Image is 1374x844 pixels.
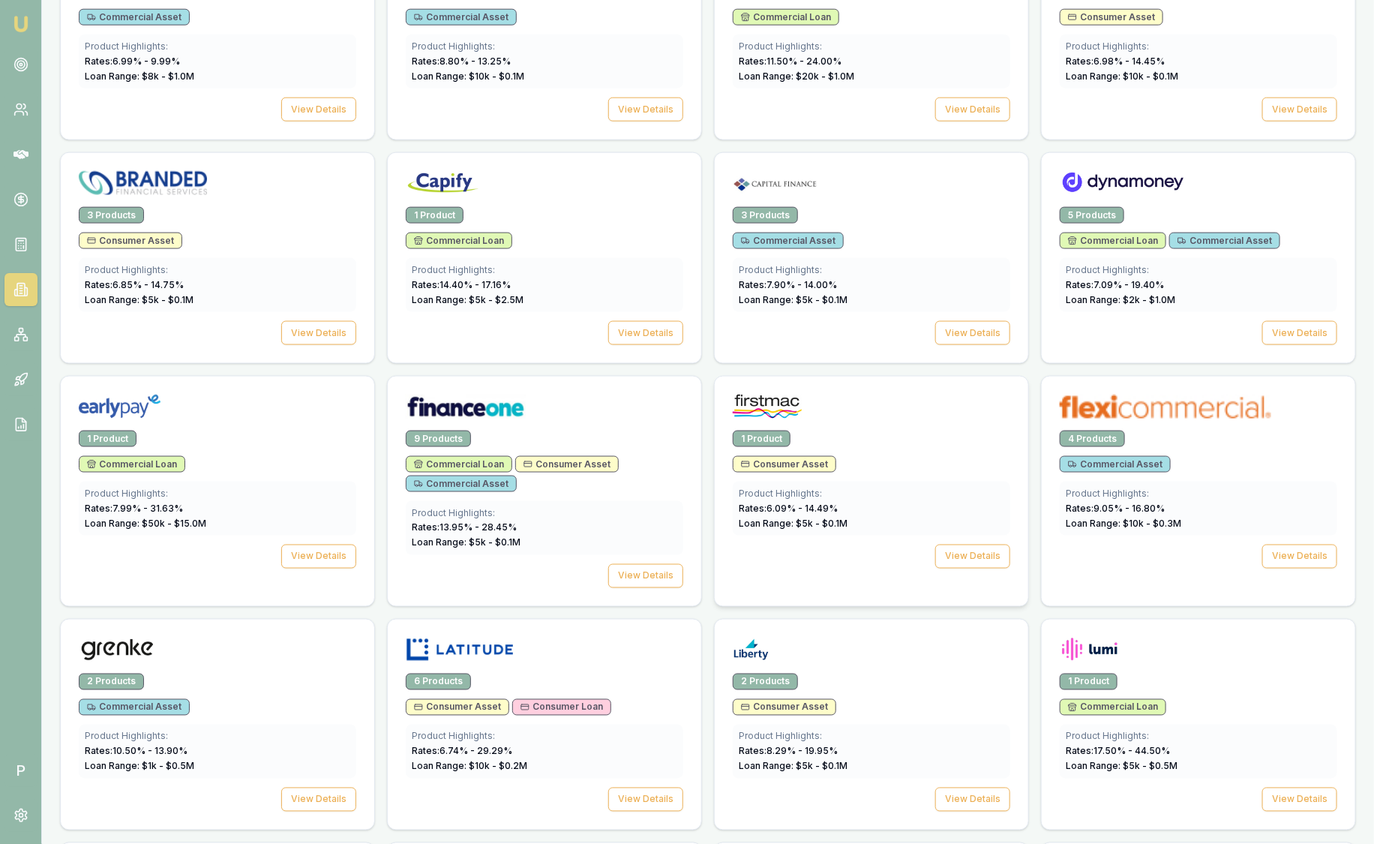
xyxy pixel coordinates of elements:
[1060,638,1120,662] img: Lumi logo
[281,98,356,122] button: View Details
[406,431,471,447] div: 9 Products
[1041,619,1356,830] a: Lumi logo1 ProductCommercial LoanProduct Highlights:Rates:17.50% - 44.50%Loan Range: $5k - $0.5MV...
[79,674,144,690] div: 2 Products
[1066,56,1165,67] span: Rates: 6.98 % - 14.45 %
[412,56,511,67] span: Rates: 8.80 % - 13.25 %
[1041,376,1356,607] a: flexicommercial logo4 ProductsCommercial AssetProduct Highlights:Rates:9.05% - 16.80%Loan Range: ...
[85,761,194,772] span: Loan Range: $ 1 k - $ 0.5 M
[1066,294,1175,305] span: Loan Range: $ 2 k - $ 1.0 M
[79,207,144,224] div: 3 Products
[739,56,841,67] span: Rates: 11.50 % - 24.00 %
[1060,171,1186,195] img: Dynamoney logo
[79,395,160,419] img: Earlypay logo
[520,701,603,713] span: Consumer Loan
[406,171,481,195] img: Capify logo
[1066,264,1331,276] div: Product Highlights:
[733,395,802,419] img: Firstmac logo
[85,264,350,276] div: Product Highlights:
[1068,458,1162,470] span: Commercial Asset
[739,746,838,757] span: Rates: 8.29 % - 19.95 %
[87,701,181,713] span: Commercial Asset
[412,41,677,53] div: Product Highlights:
[412,294,523,305] span: Loan Range: $ 5 k - $ 2.5 M
[739,503,838,514] span: Rates: 6.09 % - 14.49 %
[739,761,847,772] span: Loan Range: $ 5 k - $ 0.1 M
[1060,431,1125,447] div: 4 Products
[406,207,463,224] div: 1 Product
[935,98,1010,122] button: View Details
[733,638,769,662] img: Liberty logo
[1068,701,1158,713] span: Commercial Loan
[608,98,683,122] button: View Details
[85,294,193,305] span: Loan Range: $ 5 k - $ 0.1 M
[85,746,187,757] span: Rates: 10.50 % - 13.90 %
[1262,98,1337,122] button: View Details
[608,321,683,345] button: View Details
[523,458,610,470] span: Consumer Asset
[412,279,511,290] span: Rates: 14.40 % - 17.16 %
[608,564,683,588] button: View Details
[412,746,512,757] span: Rates: 6.74 % - 29.29 %
[1060,674,1117,690] div: 1 Product
[406,395,526,419] img: Finance One logo
[739,279,837,290] span: Rates: 7.90 % - 14.00 %
[412,507,677,519] div: Product Highlights:
[85,279,184,290] span: Rates: 6.85 % - 14.75 %
[387,619,702,830] a: Latitude logo6 ProductsConsumer AssetConsumer LoanProduct Highlights:Rates:6.74% - 29.29%Loan Ran...
[85,71,194,82] span: Loan Range: $ 8 k - $ 1.0 M
[935,545,1010,569] button: View Details
[1066,761,1177,772] span: Loan Range: $ 5 k - $ 0.5 M
[739,731,1004,743] div: Product Highlights:
[1041,152,1356,364] a: Dynamoney logo5 ProductsCommercial LoanCommercial AssetProduct Highlights:Rates:7.09% - 19.40%Loa...
[714,376,1029,607] a: Firstmac logo1 ProductConsumer AssetProduct Highlights:Rates:6.09% - 14.49%Loan Range: $5k - $0.1...
[1066,518,1181,529] span: Loan Range: $ 10 k - $ 0.3 M
[60,152,375,364] a: Branded Financial Services logo3 ProductsConsumer AssetProduct Highlights:Rates:6.85% - 14.75%Loa...
[935,788,1010,812] button: View Details
[733,431,790,447] div: 1 Product
[1066,71,1178,82] span: Loan Range: $ 10 k - $ 0.1 M
[281,545,356,569] button: View Details
[60,619,375,830] a: Grenke logo2 ProductsCommercial AssetProduct Highlights:Rates:10.50% - 13.90%Loan Range: $1k - $0...
[1066,746,1170,757] span: Rates: 17.50 % - 44.50 %
[414,458,504,470] span: Commercial Loan
[85,518,206,529] span: Loan Range: $ 50 k - $ 15.0 M
[733,207,798,224] div: 3 Products
[741,235,835,247] span: Commercial Asset
[741,11,831,23] span: Commercial Loan
[412,537,520,548] span: Loan Range: $ 5 k - $ 0.1 M
[79,171,207,195] img: Branded Financial Services logo
[739,71,854,82] span: Loan Range: $ 20 k - $ 1.0 M
[1066,731,1331,743] div: Product Highlights:
[412,522,517,533] span: Rates: 13.95 % - 28.45 %
[414,235,504,247] span: Commercial Loan
[739,488,1004,500] div: Product Highlights:
[608,788,683,812] button: View Details
[387,376,702,607] a: Finance One logo9 ProductsCommercial LoanConsumer AssetCommercial AssetProduct Highlights:Rates:1...
[733,674,798,690] div: 2 Products
[414,11,508,23] span: Commercial Asset
[412,761,527,772] span: Loan Range: $ 10 k - $ 0.2 M
[935,321,1010,345] button: View Details
[1066,279,1164,290] span: Rates: 7.09 % - 19.40 %
[387,152,702,364] a: Capify logo1 ProductCommercial LoanProduct Highlights:Rates:14.40% - 17.16%Loan Range: $5k - $2.5...
[60,376,375,607] a: Earlypay logo1 ProductCommercial LoanProduct Highlights:Rates:7.99% - 31.63%Loan Range: $50k - $1...
[85,56,180,67] span: Rates: 6.99 % - 9.99 %
[85,488,350,500] div: Product Highlights:
[1068,11,1155,23] span: Consumer Asset
[1262,545,1337,569] button: View Details
[739,264,1004,276] div: Product Highlights:
[79,638,156,662] img: Grenke logo
[406,674,471,690] div: 6 Products
[4,754,37,787] span: P
[739,518,847,529] span: Loan Range: $ 5 k - $ 0.1 M
[87,235,174,247] span: Consumer Asset
[85,503,183,514] span: Rates: 7.99 % - 31.63 %
[414,701,501,713] span: Consumer Asset
[714,152,1029,364] a: Capital Finance logo3 ProductsCommercial AssetProduct Highlights:Rates:7.90% - 14.00%Loan Range: ...
[1060,395,1271,419] img: flexicommercial logo
[1262,321,1337,345] button: View Details
[87,458,177,470] span: Commercial Loan
[1066,503,1165,514] span: Rates: 9.05 % - 16.80 %
[739,41,1004,53] div: Product Highlights:
[412,731,677,743] div: Product Highlights:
